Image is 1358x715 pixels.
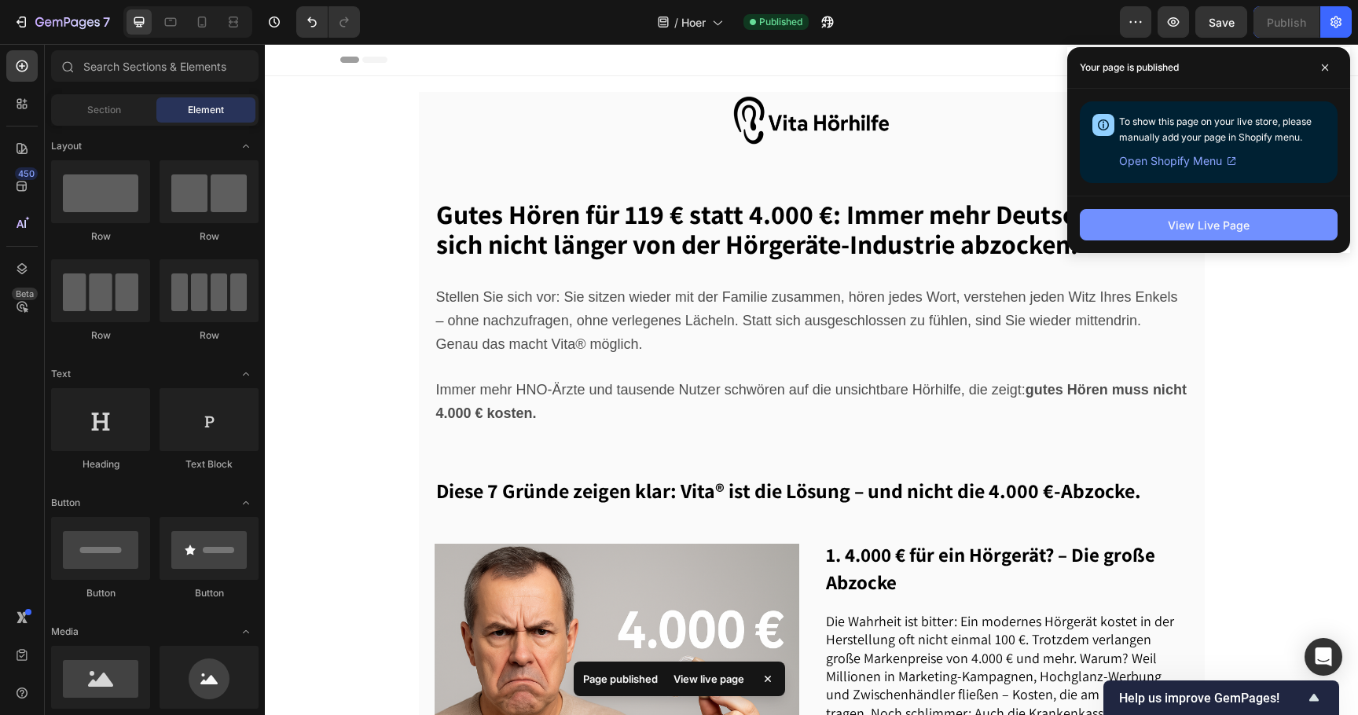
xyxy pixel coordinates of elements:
iframe: Design area [265,44,1358,715]
div: View live page [664,668,754,690]
span: Element [188,103,224,117]
div: Row [160,328,259,343]
div: Row [51,328,150,343]
div: Heading [51,457,150,471]
span: Button [51,496,80,510]
span: Help us improve GemPages! [1119,691,1305,706]
span: Toggle open [233,619,259,644]
span: Layout [51,139,82,153]
span: Stellen Sie sich vor: Sie sitzen wieder mit der Familie zusammen, hören jedes Wort, verstehen jed... [171,245,913,308]
div: 450 [15,167,38,180]
span: Toggle open [233,134,259,159]
div: Open Intercom Messenger [1305,638,1342,676]
button: Show survey - Help us improve GemPages! [1119,688,1323,707]
p: Page published [583,671,658,687]
span: Diese 7 Gründe zeigen klar: Vita® ist die Lösung – und nicht die 4.000 €-Abzocke. [171,433,876,460]
p: 7 [103,13,110,31]
div: Beta [12,288,38,300]
strong: gutes Hören muss nicht 4.000 € kosten. [171,338,922,377]
span: / [674,14,678,31]
button: Save [1195,6,1247,38]
div: Row [51,229,150,244]
div: Button [160,586,259,600]
input: Search Sections & Elements [51,50,259,82]
span: Save [1209,16,1235,29]
div: Undo/Redo [296,6,360,38]
span: Text [51,367,71,381]
div: Text Block [160,457,259,471]
button: 7 [6,6,117,38]
span: Toggle open [233,361,259,387]
span: Open Shopify Menu [1119,152,1222,170]
div: Row [160,229,259,244]
img: gempages_555675308238308595-6c0345b5-74ab-49bc-b87e-232b28ef5ea8.png [468,50,626,106]
span: Toggle open [233,490,259,515]
span: To show this page on your live store, please manually add your page in Shopify menu. [1119,115,1312,143]
span: Media [51,625,79,639]
p: Your page is published [1080,60,1179,75]
span: 1. 4.000 € für ein Hörgerät? – Die große Abzocke [561,497,890,552]
div: View Live Page [1168,217,1250,233]
span: Section [87,103,121,117]
span: Hoer [681,14,706,31]
span: Published [759,15,802,29]
div: Button [51,586,150,600]
span: Gutes Hören für 119 € statt 4.000 €: Immer mehr Deutsche lassen sich nicht länger von der Hörgerä... [171,152,918,218]
span: Immer mehr HNO-Ärzte und tausende Nutzer schwören auf die unsichtbare Hörhilfe, die zeigt: [171,338,922,377]
button: View Live Page [1080,209,1338,240]
div: Publish [1267,14,1306,31]
button: Publish [1253,6,1319,38]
